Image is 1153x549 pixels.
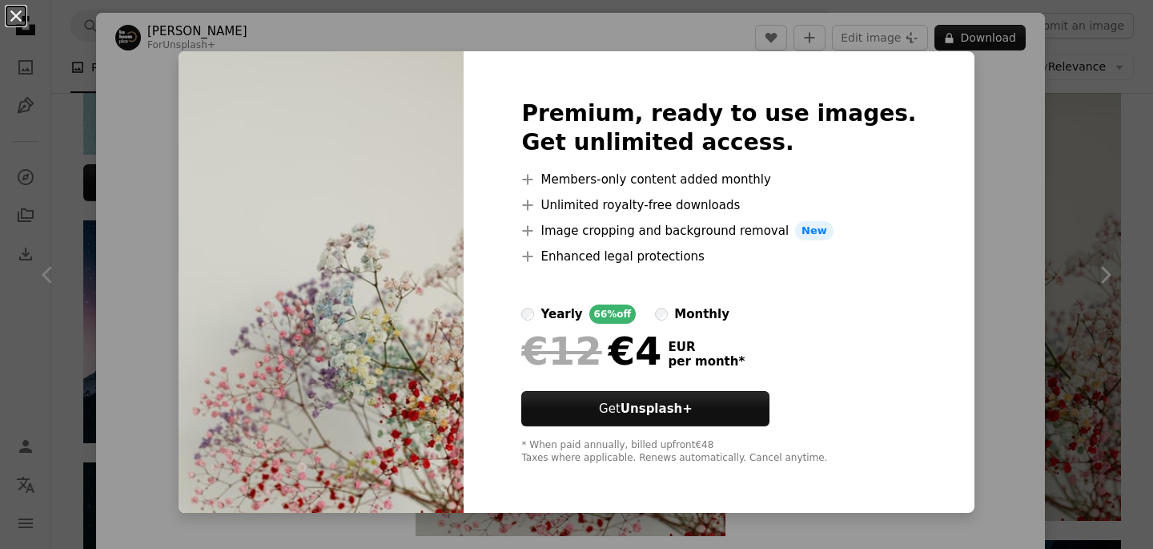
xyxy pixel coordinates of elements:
[540,305,582,324] div: yearly
[521,196,916,215] li: Unlimited royalty-free downloads
[521,330,601,372] span: €12
[668,354,745,369] span: per month *
[521,247,916,266] li: Enhanced legal protections
[621,402,693,416] strong: Unsplash+
[521,439,916,465] div: * When paid annually, billed upfront €48 Taxes where applicable. Renews automatically. Cancel any...
[589,305,637,324] div: 66% off
[521,170,916,189] li: Members-only content added monthly
[674,305,729,324] div: monthly
[521,391,769,426] button: GetUnsplash+
[655,308,668,321] input: monthly
[668,340,745,354] span: EUR
[795,221,834,240] span: New
[521,308,534,321] input: yearly66%off
[521,99,916,157] h2: Premium, ready to use images. Get unlimited access.
[521,221,916,240] li: Image cropping and background removal
[179,51,464,513] img: premium_photo-1676478746576-a3e1a9496c23
[521,330,661,372] div: €4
